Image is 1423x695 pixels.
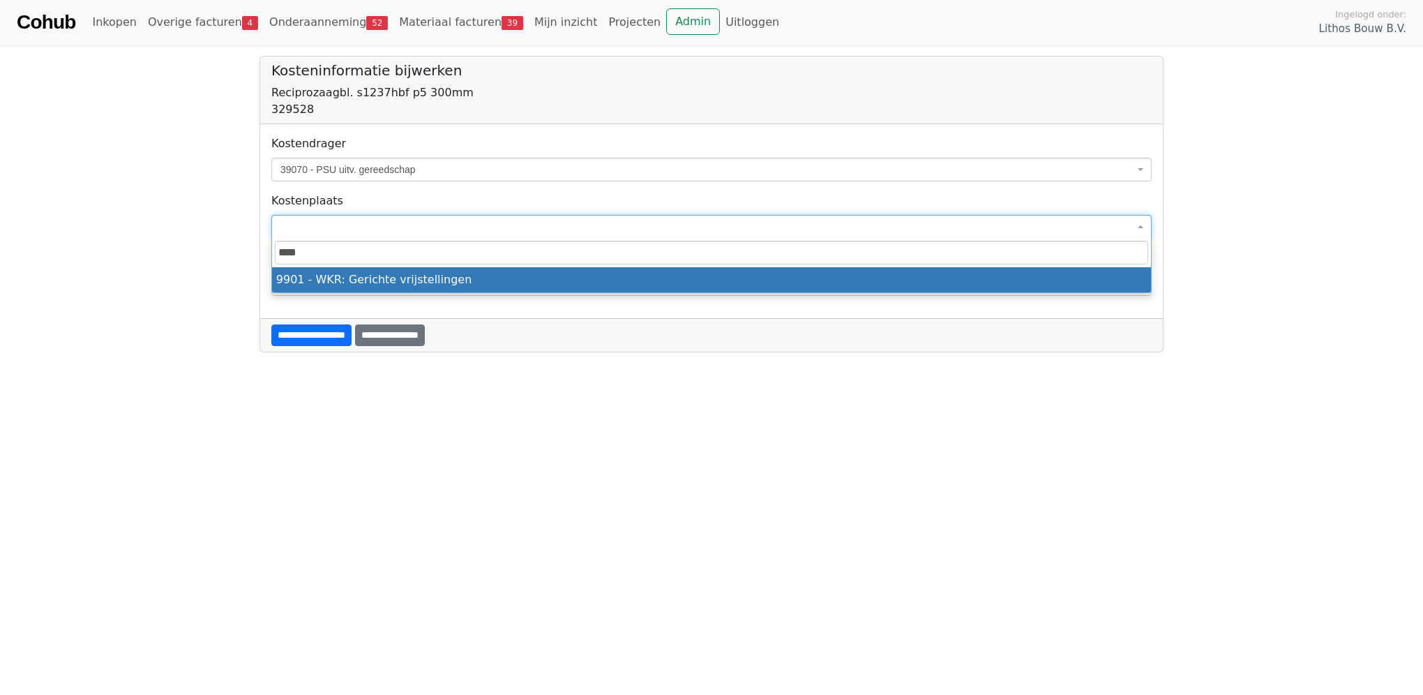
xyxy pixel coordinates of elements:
a: Admin [666,8,720,35]
span: 39070 - PSU uitv. gereedschap [271,158,1152,181]
span: Ingelogd onder: [1335,8,1406,21]
span: Lithos Bouw B.V. [1319,21,1406,37]
label: Kostenplaats [271,193,343,209]
span: 4 [242,16,258,30]
a: Cohub [17,6,75,39]
span: 52 [366,16,388,30]
div: 329528 [271,101,1152,118]
a: Inkopen [86,8,142,36]
span: 39 [502,16,523,30]
a: Mijn inzicht [529,8,603,36]
a: Overige facturen4 [142,8,264,36]
li: 9901 - WKR: Gerichte vrijstellingen [272,267,1151,292]
div: Reciprozaagbl. s1237hbf p5 300mm [271,84,1152,101]
h5: Kosteninformatie bijwerken [271,62,1152,79]
span: 39070 - PSU uitv. gereedschap [280,163,1134,177]
a: Uitloggen [720,8,785,36]
a: Materiaal facturen39 [393,8,529,36]
a: Onderaanneming52 [264,8,393,36]
label: Kostendrager [271,135,346,152]
a: Projecten [603,8,666,36]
